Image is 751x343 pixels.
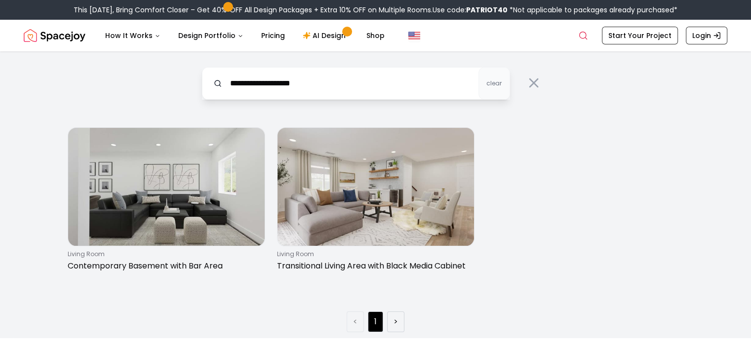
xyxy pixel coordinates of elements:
[466,5,508,15] b: PATRIOT40
[602,27,678,44] a: Start Your Project
[408,30,420,41] img: United States
[97,26,168,45] button: How It Works
[74,5,677,15] div: This [DATE], Bring Comfort Closer – Get 40% OFF All Design Packages + Extra 10% OFF on Multiple R...
[24,20,727,51] nav: Global
[374,316,377,328] a: Page 1 is your current page
[253,26,293,45] a: Pricing
[353,316,357,328] a: Previous page
[170,26,251,45] button: Design Portfolio
[97,26,393,45] nav: Main
[478,67,510,100] button: clear
[277,127,474,276] a: Transitional Living Area with Black Media Cabinetliving roomTransitional Living Area with Black M...
[277,250,471,258] p: living room
[686,27,727,44] a: Login
[68,128,265,246] img: Contemporary Basement with Bar Area
[277,260,471,272] p: Transitional Living Area with Black Media Cabinet
[486,79,502,87] span: clear
[347,311,404,332] ul: Pagination
[358,26,393,45] a: Shop
[68,127,265,276] a: Contemporary Basement with Bar Arealiving roomContemporary Basement with Bar Area
[277,128,474,246] img: Transitional Living Area with Black Media Cabinet
[68,260,261,272] p: Contemporary Basement with Bar Area
[24,26,85,45] img: Spacejoy Logo
[433,5,508,15] span: Use code:
[394,316,398,328] a: Next page
[24,26,85,45] a: Spacejoy
[508,5,677,15] span: *Not applicable to packages already purchased*
[295,26,356,45] a: AI Design
[68,250,261,258] p: living room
